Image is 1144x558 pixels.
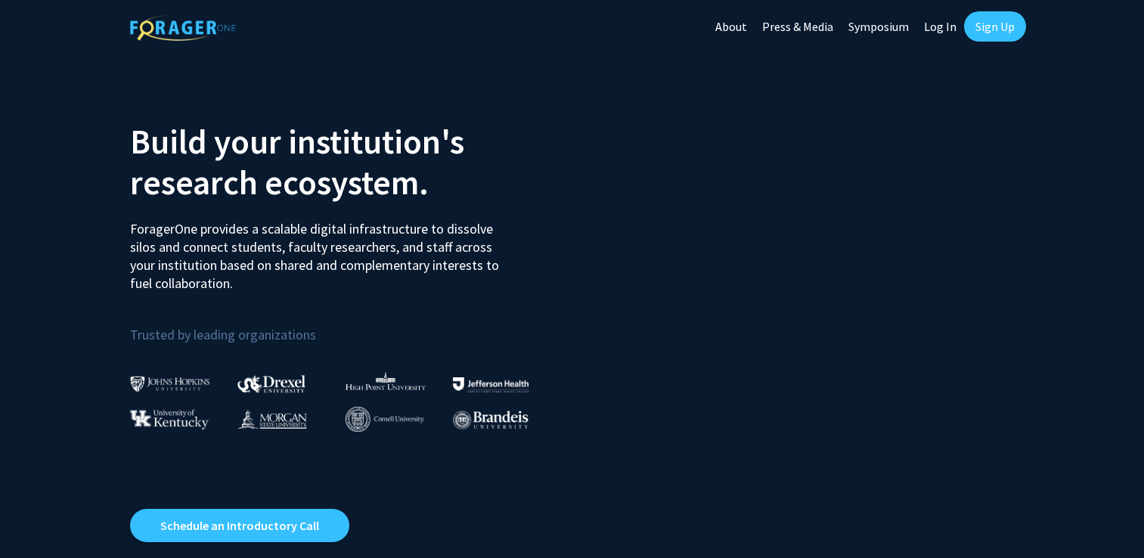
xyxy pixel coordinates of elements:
[964,11,1026,42] a: Sign Up
[130,376,210,392] img: Johns Hopkins University
[237,409,307,429] img: Morgan State University
[130,209,510,293] p: ForagerOne provides a scalable digital infrastructure to dissolve silos and connect students, fac...
[346,407,424,432] img: Cornell University
[130,305,561,346] p: Trusted by leading organizations
[237,375,305,392] img: Drexel University
[130,409,209,429] img: University of Kentucky
[130,509,349,542] a: Opens in a new tab
[346,372,426,390] img: High Point University
[453,411,529,429] img: Brandeis University
[453,377,529,392] img: Thomas Jefferson University
[130,14,236,41] img: ForagerOne Logo
[130,121,561,203] h2: Build your institution's research ecosystem.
